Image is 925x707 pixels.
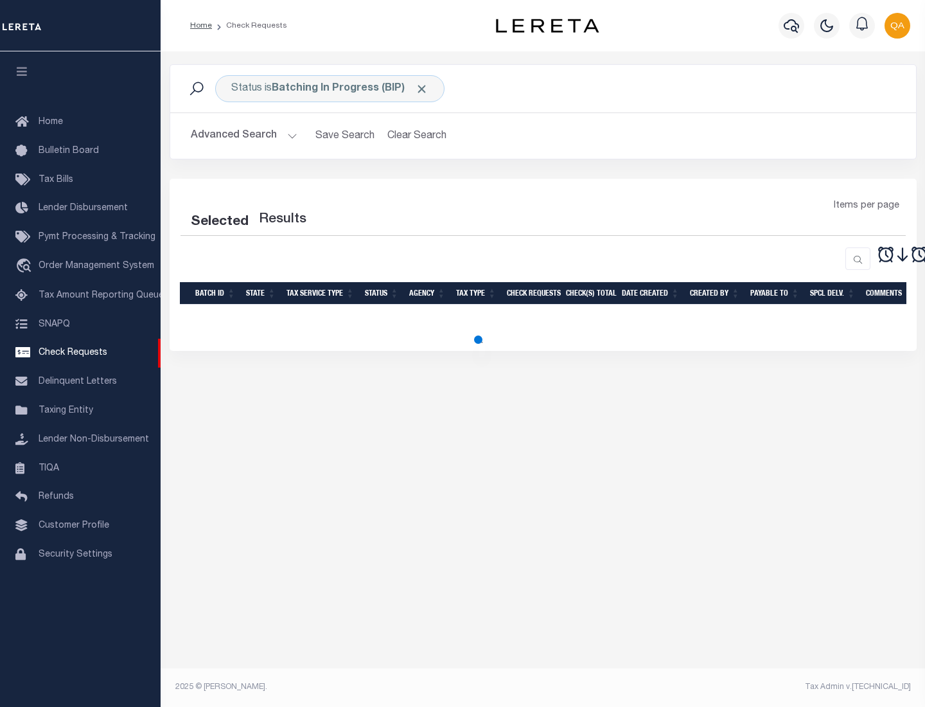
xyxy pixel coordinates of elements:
[39,175,73,184] span: Tax Bills
[685,282,745,305] th: Created By
[272,84,428,94] b: Batching In Progress (BIP)
[15,258,36,275] i: travel_explore
[190,22,212,30] a: Home
[39,147,99,156] span: Bulletin Board
[834,199,899,213] span: Items per page
[39,204,128,213] span: Lender Disbursement
[360,282,404,305] th: Status
[39,492,74,501] span: Refunds
[496,19,599,33] img: logo-dark.svg
[190,282,241,305] th: Batch Id
[451,282,502,305] th: Tax Type
[552,681,911,693] div: Tax Admin v.[TECHNICAL_ID]
[191,212,249,233] div: Selected
[281,282,360,305] th: Tax Service Type
[39,521,109,530] span: Customer Profile
[39,377,117,386] span: Delinquent Letters
[215,75,445,102] div: Click to Edit
[745,282,805,305] th: Payable To
[166,681,543,693] div: 2025 © [PERSON_NAME].
[805,282,861,305] th: Spcl Delv.
[885,13,910,39] img: svg+xml;base64,PHN2ZyB4bWxucz0iaHR0cDovL3d3dy53My5vcmcvMjAwMC9zdmciIHBvaW50ZXItZXZlbnRzPSJub25lIi...
[382,123,452,148] button: Clear Search
[415,82,428,96] span: Click to Remove
[241,282,281,305] th: State
[39,463,59,472] span: TIQA
[39,118,63,127] span: Home
[39,348,107,357] span: Check Requests
[39,435,149,444] span: Lender Non-Disbursement
[39,319,70,328] span: SNAPQ
[39,550,112,559] span: Security Settings
[39,233,155,242] span: Pymt Processing & Tracking
[861,282,919,305] th: Comments
[502,282,561,305] th: Check Requests
[259,210,306,230] label: Results
[39,406,93,415] span: Taxing Entity
[561,282,617,305] th: Check(s) Total
[308,123,382,148] button: Save Search
[617,282,685,305] th: Date Created
[212,20,287,31] li: Check Requests
[39,291,164,300] span: Tax Amount Reporting Queue
[404,282,451,305] th: Agency
[39,262,154,271] span: Order Management System
[191,123,297,148] button: Advanced Search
